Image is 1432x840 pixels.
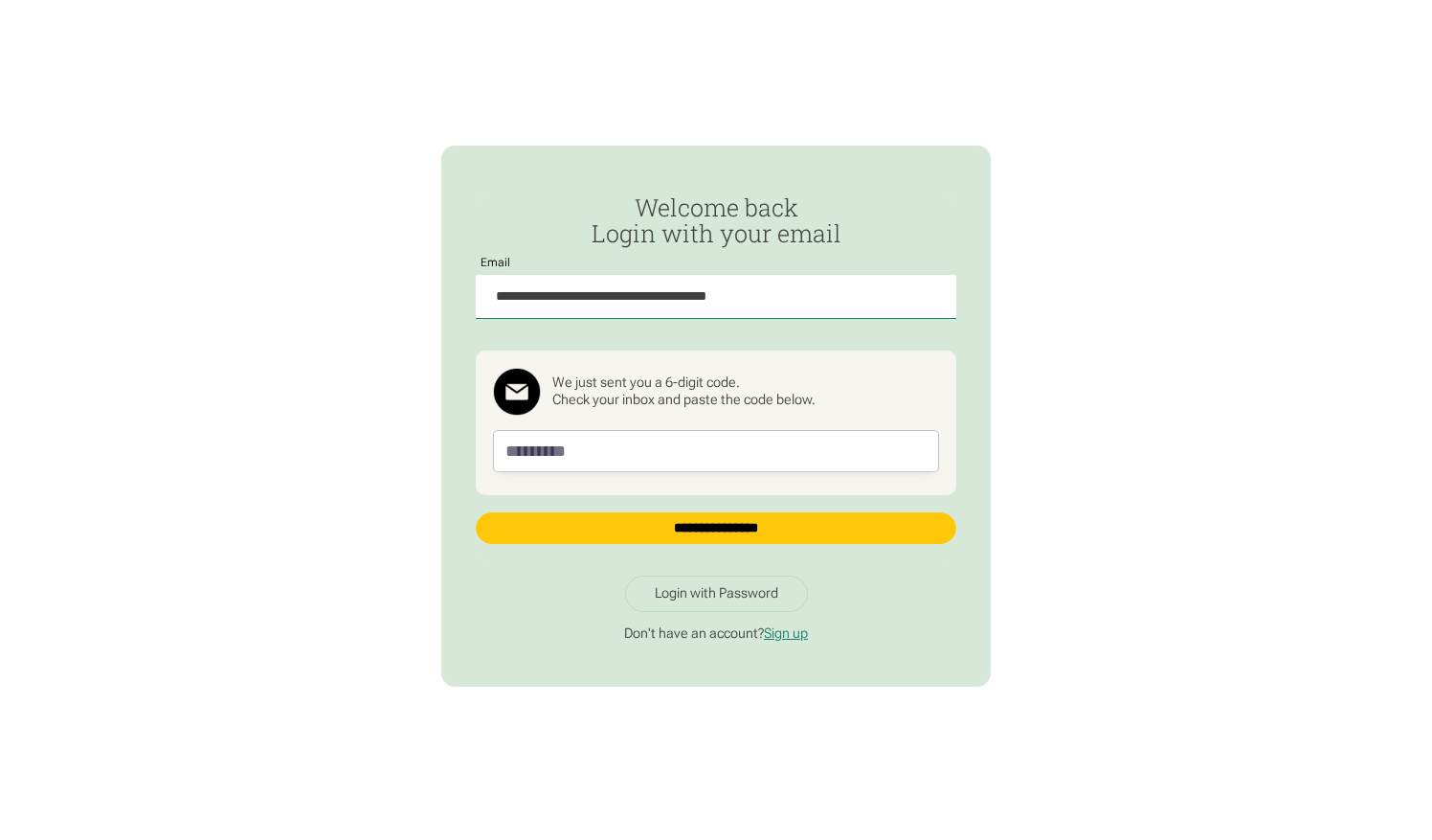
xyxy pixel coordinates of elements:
[476,194,956,247] h2: Welcome back Login with your email
[552,375,816,409] div: We just sent you a 6-digit code. Check your inbox and paste the code below.
[764,625,808,642] a: Sign up
[476,625,956,643] p: Don't have an account?
[476,257,517,269] label: Email
[655,585,778,602] div: Login with Password
[476,194,956,562] form: Passwordless Login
